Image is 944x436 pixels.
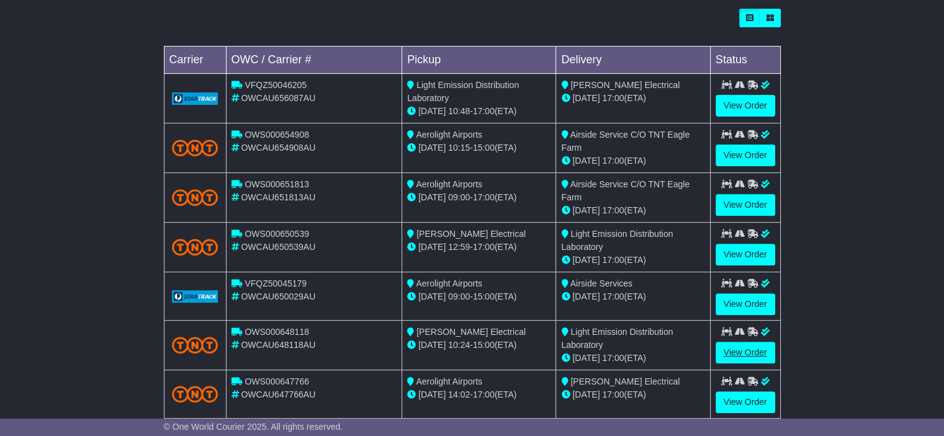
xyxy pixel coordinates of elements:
[402,47,556,74] td: Pickup
[418,143,446,153] span: [DATE]
[245,130,309,140] span: OWS000654908
[561,254,704,267] div: (ETA)
[448,143,470,153] span: 10:15
[448,291,470,301] span: 09:00
[716,293,775,315] a: View Order
[556,47,710,74] td: Delivery
[716,391,775,413] a: View Order
[241,242,315,252] span: OWCAU650539AU
[418,106,446,116] span: [DATE]
[418,291,446,301] span: [DATE]
[172,337,218,354] img: TNT_Domestic.png
[572,389,600,399] span: [DATE]
[561,388,704,401] div: (ETA)
[716,145,775,166] a: View Order
[172,92,218,105] img: GetCarrierServiceLogo
[418,192,446,202] span: [DATE]
[572,93,600,103] span: [DATE]
[241,291,315,301] span: OWCAU650029AU
[407,141,551,154] div: - (ETA)
[710,47,780,74] td: Status
[561,327,673,350] span: Light Emission Distribution Laboratory
[172,140,218,156] img: TNT_Domestic.png
[602,93,624,103] span: 17:00
[241,192,315,202] span: OWCAU651813AU
[416,376,482,386] span: Aerolight Airports
[561,130,690,153] span: Airside Service C/O TNT Eagle Farm
[570,376,680,386] span: [PERSON_NAME] Electrical
[473,389,495,399] span: 17:00
[602,353,624,363] span: 17:00
[407,388,551,401] div: - (ETA)
[473,143,495,153] span: 15:00
[602,205,624,215] span: 17:00
[164,422,343,432] span: © One World Courier 2025. All rights reserved.
[407,241,551,254] div: - (ETA)
[418,389,446,399] span: [DATE]
[172,290,218,303] img: GetCarrierServiceLogo
[572,205,600,215] span: [DATE]
[416,179,482,189] span: Aerolight Airports
[572,156,600,166] span: [DATE]
[602,291,624,301] span: 17:00
[241,389,315,399] span: OWCAU647766AU
[448,242,470,252] span: 12:59
[407,80,519,103] span: Light Emission Distribution Laboratory
[473,242,495,252] span: 17:00
[226,47,402,74] td: OWC / Carrier #
[570,80,680,90] span: [PERSON_NAME] Electrical
[416,278,482,288] span: Aerolight Airports
[561,179,690,202] span: Airside Service C/O TNT Eagle Farm
[561,92,704,105] div: (ETA)
[416,229,526,239] span: [PERSON_NAME] Electrical
[245,229,309,239] span: OWS000650539
[416,327,526,337] span: [PERSON_NAME] Electrical
[716,342,775,363] a: View Order
[602,156,624,166] span: 17:00
[572,353,600,363] span: [DATE]
[418,242,446,252] span: [DATE]
[418,340,446,350] span: [DATE]
[245,376,309,386] span: OWS000647766
[561,352,704,365] div: (ETA)
[602,389,624,399] span: 17:00
[473,291,495,301] span: 15:00
[245,327,309,337] span: OWS000648118
[473,192,495,202] span: 17:00
[407,290,551,303] div: - (ETA)
[245,179,309,189] span: OWS000651813
[473,106,495,116] span: 17:00
[245,278,307,288] span: VFQZ50045179
[448,192,470,202] span: 09:00
[561,229,673,252] span: Light Emission Distribution Laboratory
[570,278,632,288] span: Airside Services
[448,389,470,399] span: 14:02
[561,290,704,303] div: (ETA)
[602,255,624,265] span: 17:00
[473,340,495,350] span: 15:00
[716,244,775,265] a: View Order
[416,130,482,140] span: Aerolight Airports
[241,340,315,350] span: OWCAU648118AU
[716,194,775,216] a: View Order
[407,105,551,118] div: - (ETA)
[716,95,775,117] a: View Order
[172,239,218,256] img: TNT_Domestic.png
[241,143,315,153] span: OWCAU654908AU
[407,339,551,352] div: - (ETA)
[172,386,218,403] img: TNT_Domestic.png
[172,189,218,206] img: TNT_Domestic.png
[572,255,600,265] span: [DATE]
[448,106,470,116] span: 10:48
[561,204,704,217] div: (ETA)
[164,47,226,74] td: Carrier
[448,340,470,350] span: 10:24
[245,80,307,90] span: VFQZ50046205
[561,154,704,167] div: (ETA)
[407,191,551,204] div: - (ETA)
[241,93,315,103] span: OWCAU656087AU
[572,291,600,301] span: [DATE]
